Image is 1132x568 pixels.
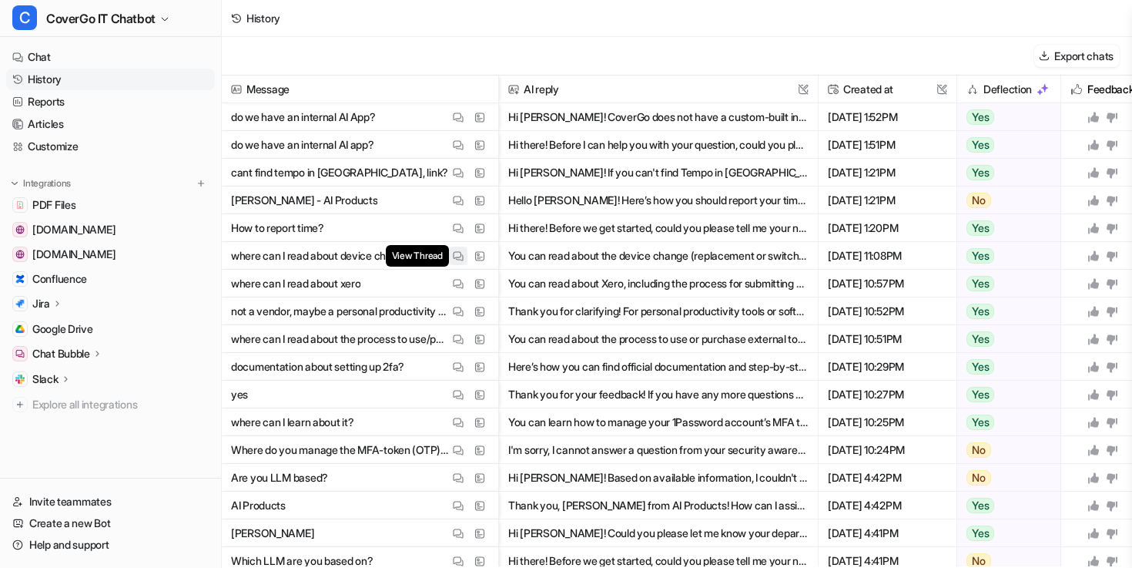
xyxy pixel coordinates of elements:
[231,131,374,159] p: do we have an internal AI app?
[6,244,215,265] a: support.atlassian.com[DOMAIN_NAME]
[966,331,994,347] span: Yes
[508,353,809,381] button: Here’s how you can find official documentation and step-by-step instructions on setting up 2FA (t...
[957,492,1052,519] button: Yes
[825,381,950,408] span: [DATE] 10:27PM
[957,381,1052,408] button: Yes
[508,131,809,159] button: Hi there! Before I can help you with your question, could you please tell me your full name (Firs...
[966,165,994,180] span: Yes
[6,491,215,513] a: Invite teammates
[15,274,25,284] img: Confluence
[231,353,404,381] p: documentation about setting up 2fa?
[825,519,950,547] span: [DATE] 4:41PM
[825,325,950,353] span: [DATE] 10:51PM
[966,248,994,264] span: Yes
[32,392,209,417] span: Explore all integrations
[825,270,950,297] span: [DATE] 10:57PM
[825,242,950,270] span: [DATE] 11:08PM
[6,318,215,340] a: Google DriveGoogle Drive
[825,464,950,492] span: [DATE] 4:42PM
[825,297,950,325] span: [DATE] 10:52PM
[966,220,994,236] span: Yes
[957,270,1052,297] button: Yes
[508,436,809,464] button: I'm sorry, I cannot answer a question from your security awareness quiz.
[9,178,20,189] img: expand menu
[6,194,215,216] a: PDF FilesPDF Files
[508,297,809,325] button: Thank you for clarifying! For personal productivity tools or software (not vendors), you should f...
[957,103,1052,131] button: Yes
[508,187,809,214] button: Hello [PERSON_NAME]! Here’s how you should report your time at CoverGo: - All time must be logged...
[12,397,28,412] img: explore all integrations
[957,131,1052,159] button: Yes
[508,214,809,242] button: Hi there! Before we get started, could you please tell me your name (First Name + Last Name) and ...
[46,8,156,29] span: CoverGo IT Chatbot
[231,103,376,131] p: do we have an internal AI App?
[246,10,280,26] div: History
[957,519,1052,547] button: Yes
[15,299,25,308] img: Jira
[966,442,991,458] span: No
[508,159,809,187] button: Hi [PERSON_NAME]! If you can't find Tempo in [GEOGRAPHIC_DATA], you can access the CoverGo guide ...
[957,159,1052,187] button: Yes
[231,381,248,408] p: yes
[15,375,25,384] img: Slack
[825,103,950,131] span: [DATE] 1:52PM
[508,242,809,270] button: You can read about the device change (replacement or switch) process in the official device manag...
[231,187,377,214] p: [PERSON_NAME] - AI Products
[508,325,809,353] button: You can read about the process to use or purchase external tools—including approval requirements—...
[966,526,994,541] span: Yes
[1034,45,1120,67] button: Export chats
[966,359,994,375] span: Yes
[825,76,950,103] span: Created at
[508,492,809,519] button: Thank you, [PERSON_NAME] from AI Products! How can I assist you [DATE]?
[957,214,1052,242] button: Yes
[957,408,1052,436] button: Yes
[32,247,116,262] span: [DOMAIN_NAME]
[231,464,328,492] p: Are you LLM based?
[15,250,25,259] img: support.atlassian.com
[231,242,416,270] p: where can I read about device change?
[966,304,994,319] span: Yes
[957,353,1052,381] button: Yes
[825,492,950,519] span: [DATE] 4:42PM
[825,214,950,242] span: [DATE] 1:20PM
[6,176,75,191] button: Integrations
[15,225,25,234] img: community.atlassian.com
[966,415,994,430] span: Yes
[32,296,50,311] p: Jira
[6,513,215,534] a: Create a new Bot
[825,436,950,464] span: [DATE] 10:24PM
[6,136,215,157] a: Customize
[23,177,71,190] p: Integrations
[508,464,809,492] button: Hi [PERSON_NAME]! Based on available information, I couldn't find a direct answer about whether t...
[983,76,1032,103] h2: Deflection
[966,276,994,291] span: Yes
[825,159,950,187] span: [DATE] 1:21PM
[966,470,991,486] span: No
[508,270,809,297] button: You can read about Xero, including the process for submitting expense claims and related policies...
[508,103,809,131] button: Hi [PERSON_NAME]! CoverGo does not have a custom-built internal AI app. However, we use Atlassian...
[957,436,1052,464] button: No
[386,245,449,267] span: View Thread
[825,187,950,214] span: [DATE] 1:21PM
[6,69,215,90] a: History
[231,436,449,464] p: Where do you manage the MFA-token (OTP) for your 1Password account?
[32,197,75,213] span: PDF Files
[966,137,994,153] span: Yes
[505,76,812,103] span: AI reply
[15,200,25,210] img: PDF Files
[6,219,215,240] a: community.atlassian.com[DOMAIN_NAME]
[957,464,1052,492] button: No
[966,498,994,513] span: Yes
[6,268,215,290] a: ConfluenceConfluence
[825,408,950,436] span: [DATE] 10:25PM
[231,270,360,297] p: where can I read about xero
[966,109,994,125] span: Yes
[32,222,116,237] span: [DOMAIN_NAME]
[6,46,215,68] a: Chat
[6,113,215,135] a: Articles
[957,297,1052,325] button: Yes
[6,394,215,415] a: Explore all integrations
[231,519,314,547] p: [PERSON_NAME]
[6,91,215,113] a: Reports
[957,242,1052,270] button: Yes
